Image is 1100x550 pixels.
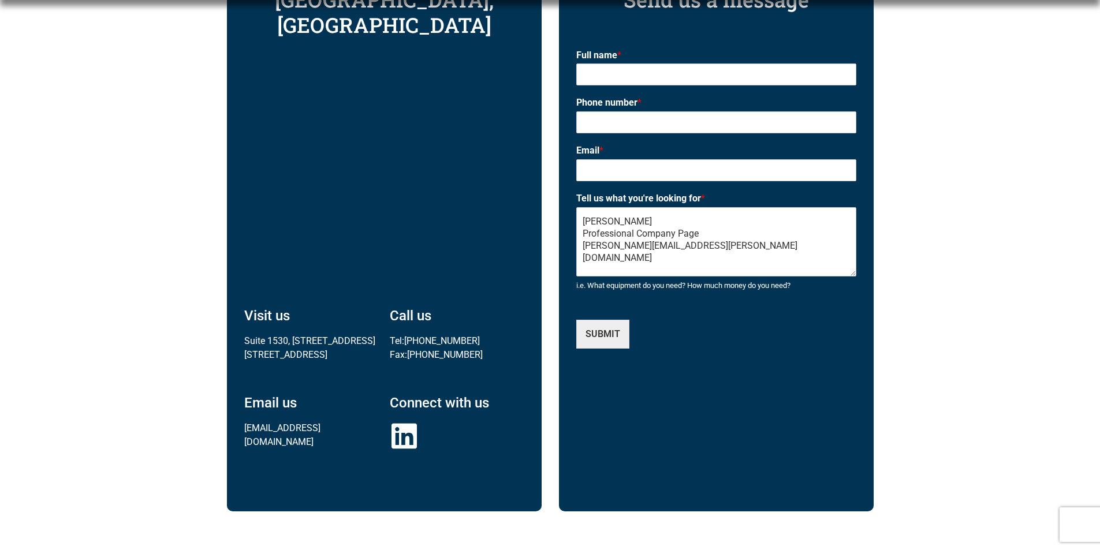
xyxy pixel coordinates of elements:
h4: Call us [390,309,524,323]
a: [EMAIL_ADDRESS][DOMAIN_NAME] [244,422,320,447]
label: Email [576,145,856,157]
button: SUBMIT [576,320,629,349]
iframe: Suite 1530, 355 Burrard St, Vancouver [244,55,524,291]
h4: Email us [244,396,379,410]
a: [PHONE_NUMBER] [407,349,483,360]
label: Full name [576,50,856,62]
label: Phone number [576,97,856,109]
h4: Connect with us [390,396,524,410]
h4: Visit us [244,309,379,323]
a: [PHONE_NUMBER] [404,335,480,346]
div: i.e. What equipment do you need? How much money do you need? [576,281,856,291]
p: Suite 1530, [STREET_ADDRESS] [STREET_ADDRESS] [244,334,379,362]
label: Tell us what you're looking for [576,193,856,205]
p: Tel: Fax: [390,334,524,362]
